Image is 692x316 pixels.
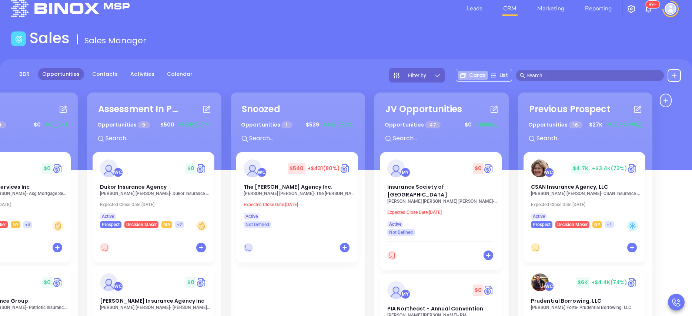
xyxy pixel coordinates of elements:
[627,163,638,174] img: Quote
[178,121,211,129] span: +$350 (70%)
[236,152,358,228] a: profileWalter Contreras$540+$431(80%)Circle dollarThe [PERSON_NAME] Agency Inc.[PERSON_NAME] [PER...
[102,212,114,221] span: Active
[102,221,120,229] span: Prospect
[100,159,118,177] img: Dukor Insurance Agency
[389,220,401,228] span: Active
[42,277,53,288] span: $ 0
[53,221,63,231] div: Warm
[425,121,440,128] span: 47
[25,221,30,229] span: +3
[500,1,519,16] a: CRM
[475,121,498,129] span: +$0 (0%)
[245,221,269,229] span: Not Defined
[236,152,360,266] div: profileWalter Contreras$540+$431(80%)Circle dollarThe [PERSON_NAME] Agency Inc.[PERSON_NAME] [PER...
[248,134,360,143] input: Search...
[385,118,441,132] p: Opportunities
[281,121,292,128] span: 1
[304,119,321,131] span: $ 539
[387,199,498,204] p: Ann Marie Snyder - Insurance Society of Philadelphia
[524,98,647,152] div: Previous ProspectOpportunities 16$27K+$21.5K(79%)
[520,73,525,78] span: search
[576,277,589,288] span: $ 6K
[387,183,447,198] span: Insurance Society of Philadelphia
[387,159,405,177] img: Insurance Society of Philadelphia
[531,191,642,196] p: Jennifer Petersen-Kreatsoulas - CSAN Insurance Agency, LLC
[126,68,159,80] a: Activities
[38,68,84,80] a: Opportunities
[42,163,53,174] span: $ 0
[592,165,627,172] span: +$3.4K (73%)
[244,191,355,196] p: Jessica A. Hess - The Willis E. Kilborne Agency Inc.
[387,210,498,215] p: Expected Close Date: [DATE]
[93,152,216,266] div: profileWalter Contreras$0Circle dollarDukor Insurance Agency[PERSON_NAME] [PERSON_NAME]- Dukor In...
[587,119,604,131] span: $ 27K
[15,68,34,80] a: BDR
[531,305,642,310] p: Eric Forte - Prudential Borrowing, LLC
[582,1,615,16] a: Reporting
[463,119,474,131] span: $ 0
[105,134,216,143] input: Search...
[113,168,123,177] div: Walter Contreras
[177,221,182,229] span: +2
[531,273,549,291] img: Prudential Borrowing, LLC
[340,163,351,174] img: Quote
[138,121,150,128] span: 9
[53,163,63,174] img: Quote
[244,202,355,207] p: Expected Close Date: [DATE]
[196,221,207,231] div: Warm
[93,98,216,152] div: Assessment In ProgressOpportunities 9$500+$350(70%)
[389,228,413,236] span: Not Defined
[158,119,176,131] span: $ 500
[185,163,196,174] span: $ 0
[646,1,659,8] sup: 100
[401,168,410,177] div: Megan Youmans
[524,152,647,266] div: profileWalter Contreras$4.7K+$3.4K(73%)Circle dollarCSAN Insurance Agency, LLC[PERSON_NAME] [PERS...
[288,163,305,174] span: $ 540
[113,282,123,291] div: Walter Contreras
[606,121,642,129] span: +$21.5K (79%)
[524,152,645,228] a: profileWalter Contreras$4.7K+$3.4K(73%)Circle dollarCSAN Insurance Agency, LLC[PERSON_NAME] [PERS...
[408,73,426,78] span: Filter by
[163,221,170,229] span: MA
[627,4,636,13] img: iconSetting
[385,102,462,116] div: JV Opportunities
[196,277,207,288] img: Quote
[53,277,63,288] img: Quote
[98,102,180,116] div: Assessment In Progress
[88,68,122,80] a: Contacts
[536,134,647,143] input: Search...
[323,121,355,129] span: +$431 (80%)
[484,285,494,296] img: Quote
[97,118,150,132] p: Opportunities
[242,102,280,116] div: Snoozed
[464,1,485,16] a: Leads
[627,221,638,231] div: Cold
[544,168,554,177] div: Walter Contreras
[531,159,549,177] img: CSAN Insurance Agency, LLC
[84,35,146,46] span: Sales Manager
[244,159,261,177] img: The Willis E. Kilborne Agency Inc.
[528,118,582,132] p: Opportunities
[100,191,211,196] p: Abraham Sillah - Dukor Insurance Agency
[185,277,196,288] span: $ 0
[241,118,292,132] p: Opportunities
[196,163,207,174] img: Quote
[531,297,602,305] span: Prudential Borrowing, LLC
[533,212,545,221] span: Active
[529,102,611,116] div: Previous Prospect
[387,305,483,312] span: PIA Northeast - Annual Convention
[571,163,590,174] span: $ 4.7K
[380,98,503,152] div: JV OpportunitiesOpportunities 47$0+$0(0%)
[236,98,360,152] div: SnoozedOpportunities 1$539+$431(80%)
[607,221,612,229] span: +1
[484,163,494,174] a: Quote
[534,1,567,16] a: Marketing
[627,277,638,288] img: Quote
